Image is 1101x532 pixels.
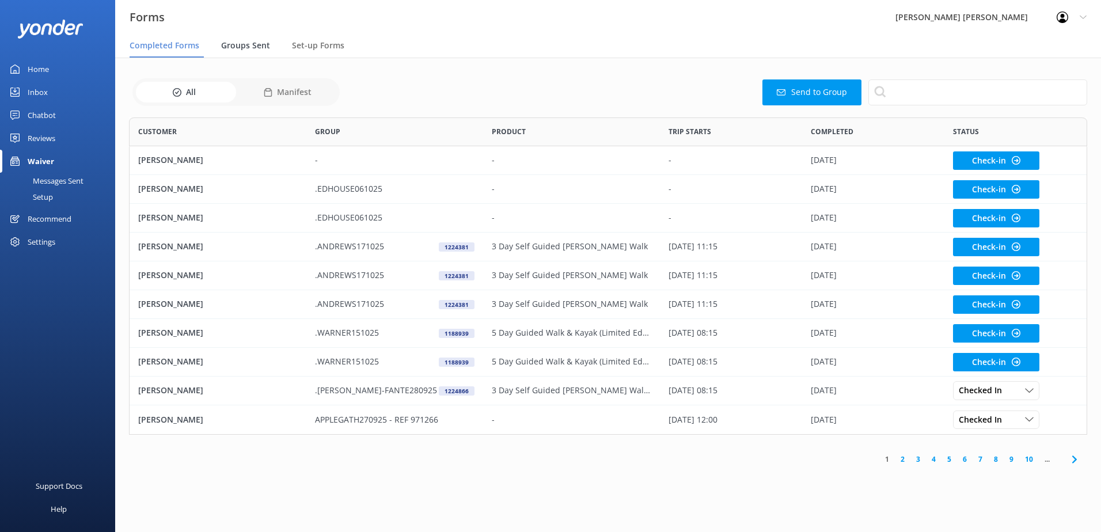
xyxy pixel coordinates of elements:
[973,454,988,465] a: 7
[669,211,671,224] p: -
[669,298,717,310] p: [DATE] 11:15
[669,240,717,253] p: [DATE] 11:15
[28,150,54,173] div: Waiver
[669,183,671,195] p: -
[1019,454,1039,465] a: 10
[315,126,340,137] span: Group
[221,40,270,51] span: Groups Sent
[953,209,1039,227] button: Check-in
[953,295,1039,314] button: Check-in
[957,454,973,465] a: 6
[669,413,717,426] p: [DATE] 12:00
[1039,454,1056,465] span: ...
[879,454,895,465] a: 1
[953,238,1039,256] button: Check-in
[895,454,910,465] a: 2
[138,384,203,397] p: [PERSON_NAME]
[315,384,437,397] p: .[PERSON_NAME]-FANTE280925
[811,211,837,224] p: [DATE]
[811,326,837,339] p: [DATE]
[138,154,203,166] p: [PERSON_NAME]
[28,127,55,150] div: Reviews
[439,271,474,280] div: 1224381
[492,183,495,195] p: -
[129,146,1087,175] div: row
[492,355,651,368] p: 5 Day Guided Walk & Kayak (Limited Edition)
[811,413,837,426] p: [DATE]
[910,454,926,465] a: 3
[492,269,648,282] p: 3 Day Self Guided [PERSON_NAME] Walk
[439,329,474,338] div: 1188939
[130,40,199,51] span: Completed Forms
[439,242,474,252] div: 1224381
[130,8,165,26] h3: Forms
[811,240,837,253] p: [DATE]
[492,326,651,339] p: 5 Day Guided Walk & Kayak (Limited Edition)
[28,81,48,104] div: Inbox
[28,207,71,230] div: Recommend
[492,384,651,397] p: 3 Day Self Guided [PERSON_NAME] Walk (Early)
[959,384,1009,397] span: Checked In
[129,290,1087,319] div: row
[953,353,1039,371] button: Check-in
[492,126,526,137] span: Product
[7,189,53,205] div: Setup
[669,126,711,137] span: Trip starts
[138,355,203,368] p: [PERSON_NAME]
[315,154,318,166] p: -
[138,211,203,224] p: [PERSON_NAME]
[315,211,382,224] p: .EDHOUSE061025
[315,269,384,282] p: .ANDREWS171025
[811,269,837,282] p: [DATE]
[811,154,837,166] p: [DATE]
[138,413,203,426] p: [PERSON_NAME]
[762,79,861,105] button: Send to Group
[988,454,1004,465] a: 8
[292,40,344,51] span: Set-up Forms
[138,298,203,310] p: [PERSON_NAME]
[129,175,1087,204] div: row
[28,58,49,81] div: Home
[129,233,1087,261] div: row
[138,240,203,253] p: [PERSON_NAME]
[17,20,83,39] img: yonder-white-logo.png
[7,173,115,189] a: Messages Sent
[492,154,495,166] p: -
[953,151,1039,170] button: Check-in
[138,183,203,195] p: [PERSON_NAME]
[811,183,837,195] p: [DATE]
[926,454,941,465] a: 4
[669,154,671,166] p: -
[129,146,1087,434] div: grid
[138,126,177,137] span: Customer
[953,324,1039,343] button: Check-in
[7,173,83,189] div: Messages Sent
[315,183,382,195] p: .EDHOUSE061025
[492,211,495,224] p: -
[669,326,717,339] p: [DATE] 08:15
[959,413,1009,426] span: Checked In
[439,358,474,367] div: 1188939
[315,240,384,253] p: .ANDREWS171025
[315,298,384,310] p: .ANDREWS171025
[315,413,438,426] p: APPLEGATH270925 - REF 971266
[492,240,648,253] p: 3 Day Self Guided [PERSON_NAME] Walk
[129,204,1087,233] div: row
[953,180,1039,199] button: Check-in
[138,269,203,282] p: [PERSON_NAME]
[811,355,837,368] p: [DATE]
[953,267,1039,285] button: Check-in
[492,298,648,310] p: 3 Day Self Guided [PERSON_NAME] Walk
[51,497,67,520] div: Help
[811,384,837,397] p: [DATE]
[315,355,379,368] p: .WARNER151025
[28,104,56,127] div: Chatbot
[315,326,379,339] p: .WARNER151025
[129,319,1087,348] div: row
[669,355,717,368] p: [DATE] 08:15
[1004,454,1019,465] a: 9
[439,386,474,396] div: 1224866
[669,384,717,397] p: [DATE] 08:15
[811,298,837,310] p: [DATE]
[953,126,979,137] span: Status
